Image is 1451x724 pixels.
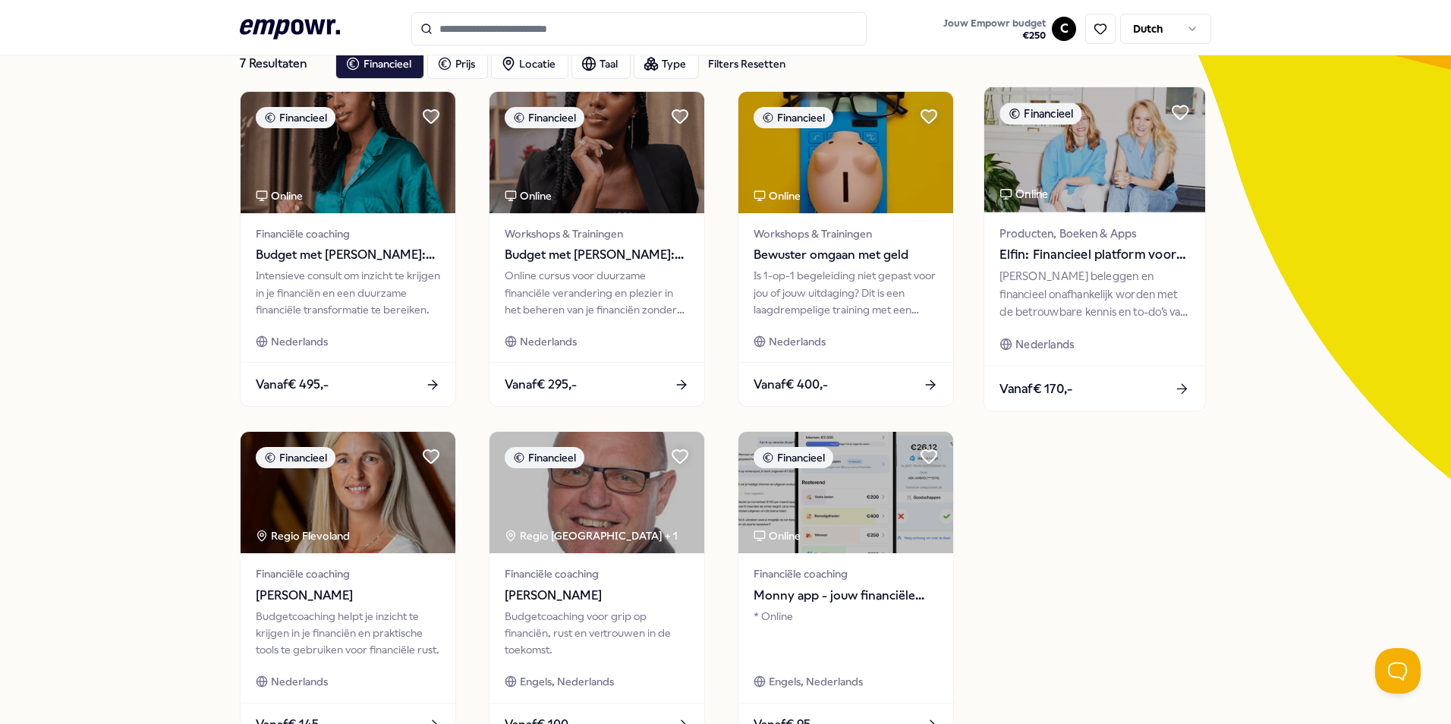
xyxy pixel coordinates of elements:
span: Nederlands [271,333,328,350]
button: Financieel [335,49,424,79]
div: Financieel [256,107,335,128]
img: package image [489,432,704,553]
img: package image [738,92,953,213]
span: Vanaf € 295,- [505,375,577,395]
button: Prijs [427,49,488,79]
div: Online [999,185,1048,203]
div: Online [754,187,801,204]
div: Financieel [754,447,833,468]
input: Search for products, categories or subcategories [411,12,867,46]
span: [PERSON_NAME] [256,586,440,606]
a: package imageFinancieelOnlineWorkshops & TrainingenBewuster omgaan met geldIs 1-op-1 begeleiding ... [738,91,954,407]
span: Vanaf € 400,- [754,375,828,395]
a: package imageFinancieelOnlineFinanciële coachingBudget met [PERSON_NAME]: ConsultIntensieve consu... [240,91,456,407]
div: Regio Flevoland [256,527,352,544]
span: Vanaf € 170,- [999,379,1072,398]
span: Engels, Nederlands [520,673,614,690]
span: Workshops & Trainingen [505,225,689,242]
img: package image [984,87,1205,212]
span: Monny app - jouw financiële assistent [754,586,938,606]
div: Financieel [505,447,584,468]
span: Bewuster omgaan met geld [754,245,938,265]
span: Nederlands [769,333,826,350]
span: Nederlands [520,333,577,350]
span: Engels, Nederlands [769,673,863,690]
div: Financieel [256,447,335,468]
span: Nederlands [271,673,328,690]
img: package image [241,432,455,553]
div: Online cursus voor duurzame financiële verandering en plezier in het beheren van je financiën zon... [505,267,689,318]
span: Jouw Empowr budget [943,17,1046,30]
div: Financieel [505,107,584,128]
span: [PERSON_NAME] [505,586,689,606]
div: Budgetcoaching helpt je inzicht te krijgen in je financiën en praktische tools te gebruiken voor ... [256,608,440,659]
span: Budget met [PERSON_NAME]: Consult [256,245,440,265]
div: Is 1-op-1 begeleiding niet gepast voor jou of jouw uitdaging? Dit is een laagdrempelige training ... [754,267,938,318]
span: Financiële coaching [754,565,938,582]
img: package image [738,432,953,553]
iframe: Help Scout Beacon - Open [1375,648,1421,694]
span: Nederlands [1015,335,1074,353]
button: Taal [571,49,631,79]
span: Financiële coaching [256,565,440,582]
span: Producten, Boeken & Apps [999,225,1189,242]
button: Type [634,49,699,79]
span: Financiële coaching [256,225,440,242]
div: Filters Resetten [708,55,785,72]
span: Workshops & Trainingen [754,225,938,242]
div: Financieel [999,102,1081,124]
div: Online [754,527,801,544]
div: Budgetcoaching voor grip op financiën, rust en vertrouwen in de toekomst. [505,608,689,659]
span: € 250 [943,30,1046,42]
button: C [1052,17,1076,41]
div: [PERSON_NAME] beleggen en financieel onafhankelijk worden met de betrouwbare kennis en to-do’s va... [999,268,1189,320]
div: 7 Resultaten [240,49,323,79]
span: Financiële coaching [505,565,689,582]
img: package image [489,92,704,213]
a: package imageFinancieelOnlineWorkshops & TrainingenBudget met [PERSON_NAME]: Upgrade je financiën... [489,91,705,407]
div: Financieel [754,107,833,128]
span: Vanaf € 495,- [256,375,329,395]
img: package image [241,92,455,213]
button: Jouw Empowr budget€250 [940,14,1049,45]
button: Locatie [491,49,568,79]
div: Intensieve consult om inzicht te krijgen in je financiën en een duurzame financiële transformatie... [256,267,440,318]
a: package imageFinancieelOnlineProducten, Boeken & AppsElfin: Financieel platform voor vrouwen[PERS... [984,87,1207,412]
div: Online [256,187,303,204]
div: Online [505,187,552,204]
span: Budget met [PERSON_NAME]: Upgrade je financiën! [505,245,689,265]
div: Regio [GEOGRAPHIC_DATA] + 1 [505,527,678,544]
div: * Online [754,608,938,659]
a: Jouw Empowr budget€250 [937,13,1052,45]
span: Elfin: Financieel platform voor vrouwen [999,245,1189,265]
